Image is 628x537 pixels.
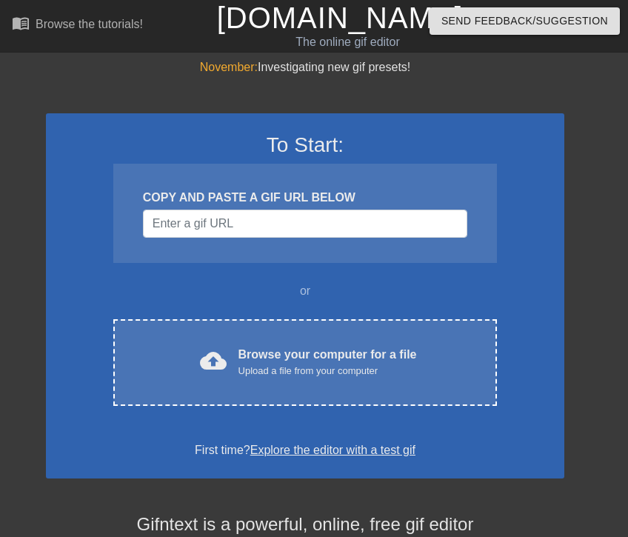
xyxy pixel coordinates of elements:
[200,61,258,73] span: November:
[430,7,620,35] button: Send Feedback/Suggestion
[36,18,143,30] div: Browse the tutorials!
[441,12,608,30] span: Send Feedback/Suggestion
[217,33,479,51] div: The online gif editor
[65,441,545,459] div: First time?
[12,14,30,32] span: menu_book
[250,444,415,456] a: Explore the editor with a test gif
[217,1,464,34] a: [DOMAIN_NAME]
[238,364,417,378] div: Upload a file from your computer
[84,282,526,300] div: or
[143,189,467,207] div: COPY AND PASTE A GIF URL BELOW
[65,133,545,158] h3: To Start:
[238,346,417,378] div: Browse your computer for a file
[46,514,564,536] h4: Gifntext is a powerful, online, free gif editor
[12,14,143,37] a: Browse the tutorials!
[143,210,467,238] input: Username
[46,59,564,76] div: Investigating new gif presets!
[200,347,227,374] span: cloud_upload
